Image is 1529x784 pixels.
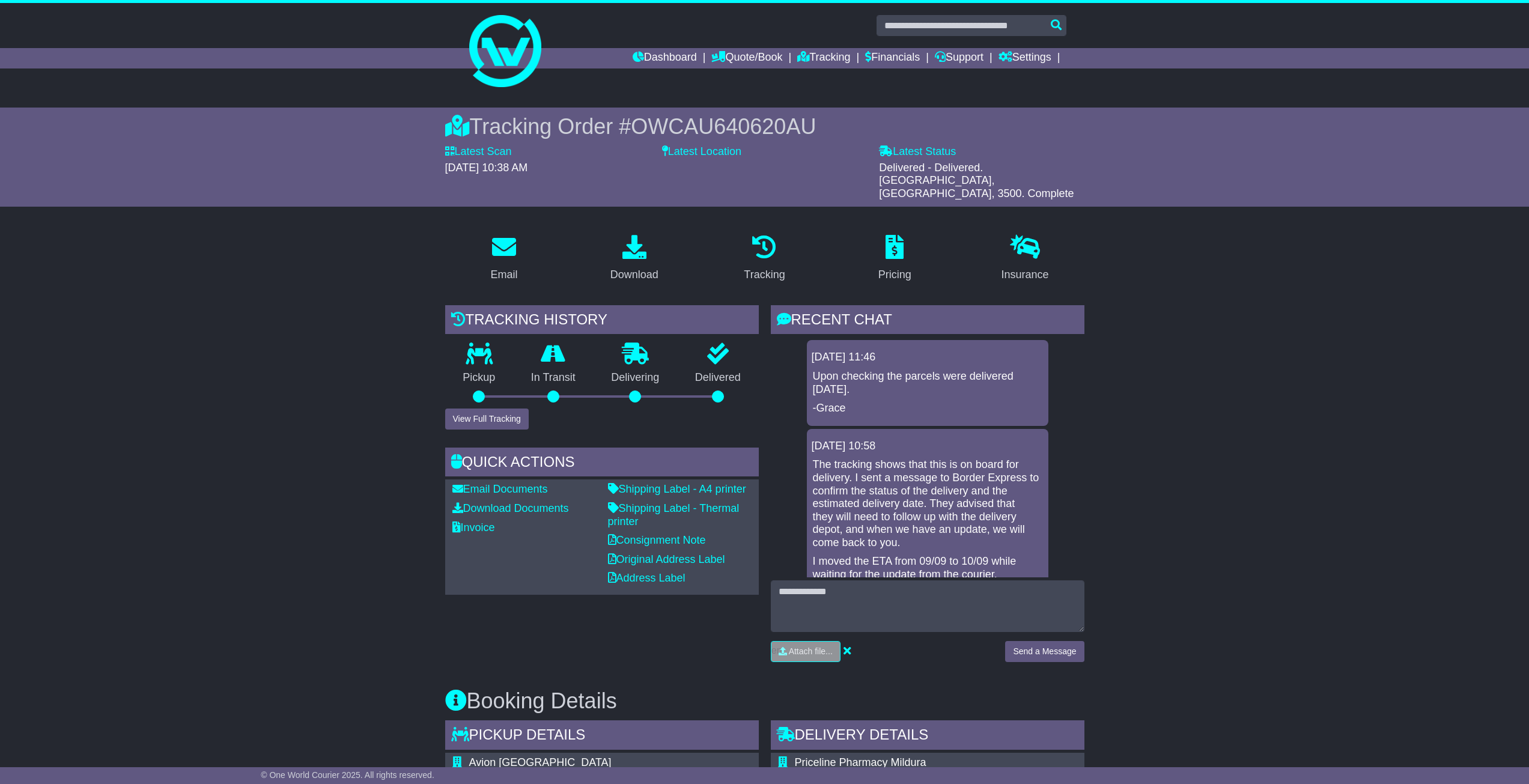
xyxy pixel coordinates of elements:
[452,483,548,495] a: Email Documents
[795,756,926,768] span: Priceline Pharmacy Mildura
[812,440,1044,453] div: [DATE] 10:58
[999,48,1051,68] a: Settings
[1002,267,1049,283] div: Insurance
[871,231,919,287] a: Pricing
[452,521,495,533] a: Invoice
[711,48,782,68] a: Quote/Book
[813,458,1042,549] p: The tracking shows that this is on board for delivery. I sent a message to Border Express to conf...
[513,371,594,384] p: In Transit
[633,48,697,68] a: Dashboard
[608,483,746,495] a: Shipping Label - A4 printer
[879,162,1074,199] span: Delivered - Delivered. [GEOGRAPHIC_DATA], [GEOGRAPHIC_DATA], 3500. Complete
[445,689,1084,713] h3: Booking Details
[865,48,920,68] a: Financials
[261,770,434,780] span: © One World Courier 2025. All rights reserved.
[813,402,1042,415] p: -Grace
[469,756,612,768] span: Avion [GEOGRAPHIC_DATA]
[482,231,525,287] a: Email
[813,555,1042,581] p: I moved the ETA from 09/09 to 10/09 while waiting for the update from the courier.
[445,305,759,338] div: Tracking history
[813,370,1042,396] p: Upon checking the parcels were delivered [DATE].
[608,572,685,584] a: Address Label
[445,448,759,480] div: Quick Actions
[608,553,725,565] a: Original Address Label
[631,114,816,139] span: OWCAU640620AU
[445,720,759,753] div: Pickup Details
[662,145,741,159] label: Latest Location
[736,231,792,287] a: Tracking
[1005,641,1084,662] button: Send a Message
[445,114,1084,139] div: Tracking Order #
[445,162,528,174] span: [DATE] 10:38 AM
[879,145,956,159] label: Latest Status
[490,267,517,283] div: Email
[610,267,658,283] div: Download
[771,305,1084,338] div: RECENT CHAT
[594,371,678,384] p: Delivering
[812,351,1044,364] div: [DATE] 11:46
[445,409,529,430] button: View Full Tracking
[608,534,706,546] a: Consignment Note
[677,371,759,384] p: Delivered
[603,231,666,287] a: Download
[445,371,514,384] p: Pickup
[994,231,1057,287] a: Insurance
[445,145,512,159] label: Latest Scan
[797,48,850,68] a: Tracking
[878,267,911,283] div: Pricing
[771,720,1084,753] div: Delivery Details
[608,502,740,527] a: Shipping Label - Thermal printer
[935,48,983,68] a: Support
[744,267,785,283] div: Tracking
[452,502,569,514] a: Download Documents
